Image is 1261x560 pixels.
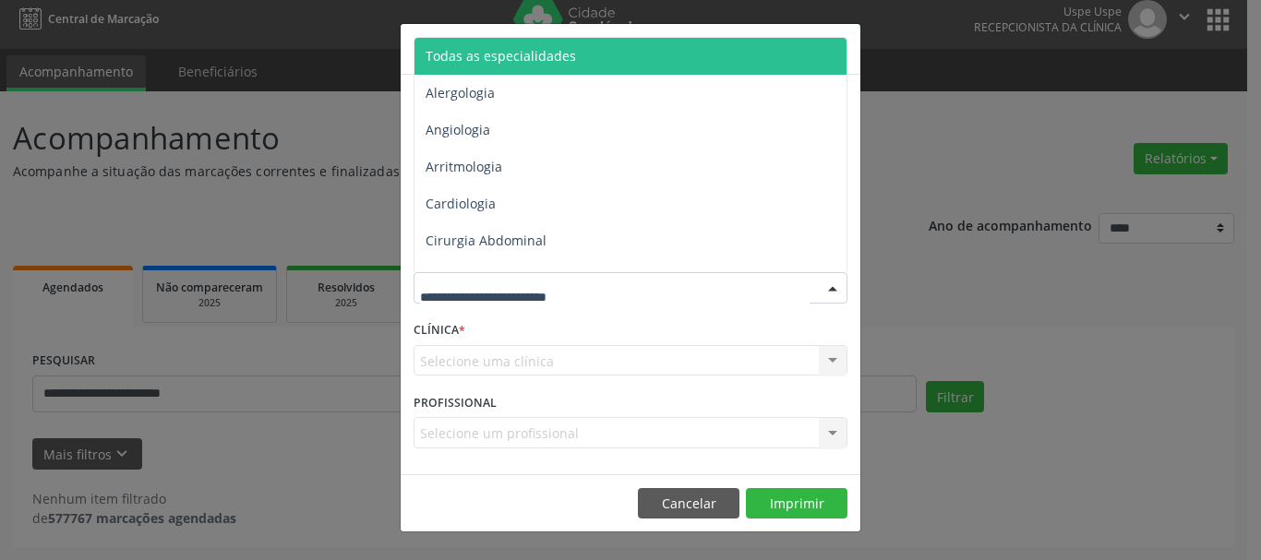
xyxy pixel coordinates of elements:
[426,84,495,101] span: Alergologia
[426,121,490,138] span: Angiologia
[426,158,502,175] span: Arritmologia
[823,24,860,69] button: Close
[426,195,496,212] span: Cardiologia
[414,37,625,61] h5: Relatório de agendamentos
[426,232,546,249] span: Cirurgia Abdominal
[638,488,739,519] button: Cancelar
[746,488,847,519] button: Imprimir
[426,268,539,286] span: Cirurgia Bariatrica
[414,316,465,345] label: CLÍNICA
[426,47,576,65] span: Todas as especialidades
[414,388,497,417] label: PROFISSIONAL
